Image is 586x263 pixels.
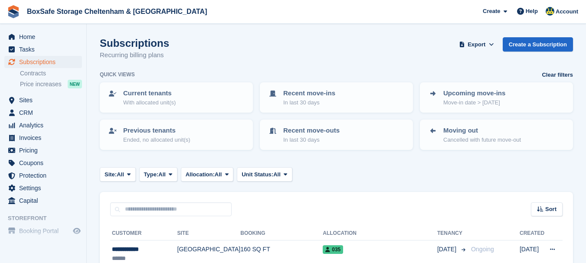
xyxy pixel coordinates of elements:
[23,4,210,19] a: BoxSafe Storage Cheltenham & [GEOGRAPHIC_DATA]
[4,195,82,207] a: menu
[520,227,544,240] th: Created
[4,132,82,144] a: menu
[443,126,521,136] p: Moving out
[110,227,177,240] th: Customer
[144,170,159,179] span: Type:
[443,88,505,98] p: Upcoming move-ins
[68,80,82,88] div: NEW
[4,94,82,106] a: menu
[19,31,71,43] span: Home
[4,182,82,194] a: menu
[4,169,82,182] a: menu
[19,94,71,106] span: Sites
[177,227,241,240] th: Site
[215,170,222,179] span: All
[8,214,86,223] span: Storefront
[19,107,71,119] span: CRM
[20,80,62,88] span: Price increases
[100,71,135,78] h6: Quick views
[123,98,176,107] p: With allocated unit(s)
[19,119,71,131] span: Analytics
[242,170,273,179] span: Unit Status:
[181,167,234,182] button: Allocation: All
[4,225,82,237] a: menu
[323,245,343,254] span: 035
[19,43,71,55] span: Tasks
[100,167,136,182] button: Site: All
[545,205,557,214] span: Sort
[283,98,335,107] p: In last 30 days
[19,132,71,144] span: Invoices
[471,246,494,253] span: Ongoing
[123,136,190,144] p: Ended, no allocated unit(s)
[240,227,323,240] th: Booking
[72,226,82,236] a: Preview store
[437,227,468,240] th: Tenancy
[273,170,281,179] span: All
[483,7,500,16] span: Create
[526,7,538,16] span: Help
[19,144,71,156] span: Pricing
[19,56,71,68] span: Subscriptions
[323,227,437,240] th: Allocation
[421,120,572,149] a: Moving out Cancelled with future move-out
[4,157,82,169] a: menu
[546,7,554,16] img: Kim Virabi
[261,83,412,112] a: Recent move-ins In last 30 days
[19,157,71,169] span: Coupons
[158,170,166,179] span: All
[443,98,505,107] p: Move-in date > [DATE]
[468,40,485,49] span: Export
[100,37,169,49] h1: Subscriptions
[139,167,177,182] button: Type: All
[105,170,117,179] span: Site:
[4,144,82,156] a: menu
[237,167,292,182] button: Unit Status: All
[421,83,572,112] a: Upcoming move-ins Move-in date > [DATE]
[503,37,573,52] a: Create a Subscription
[556,7,578,16] span: Account
[443,136,521,144] p: Cancelled with future move-out
[437,245,458,254] span: [DATE]
[261,120,412,149] a: Recent move-outs In last 30 days
[117,170,124,179] span: All
[7,5,20,18] img: stora-icon-8386f47178a22dfd0bd8f6a31ec36ba5ce8667c1dd55bd0f319d3a0aa187defe.svg
[101,120,252,149] a: Previous tenants Ended, no allocated unit(s)
[19,182,71,194] span: Settings
[283,136,340,144] p: In last 30 days
[283,88,335,98] p: Recent move-ins
[20,79,82,89] a: Price increases NEW
[458,37,496,52] button: Export
[100,50,169,60] p: Recurring billing plans
[542,71,573,79] a: Clear filters
[20,69,82,78] a: Contracts
[19,169,71,182] span: Protection
[4,119,82,131] a: menu
[186,170,215,179] span: Allocation:
[283,126,340,136] p: Recent move-outs
[4,43,82,55] a: menu
[4,56,82,68] a: menu
[123,126,190,136] p: Previous tenants
[4,31,82,43] a: menu
[4,107,82,119] a: menu
[123,88,176,98] p: Current tenants
[19,225,71,237] span: Booking Portal
[101,83,252,112] a: Current tenants With allocated unit(s)
[19,195,71,207] span: Capital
